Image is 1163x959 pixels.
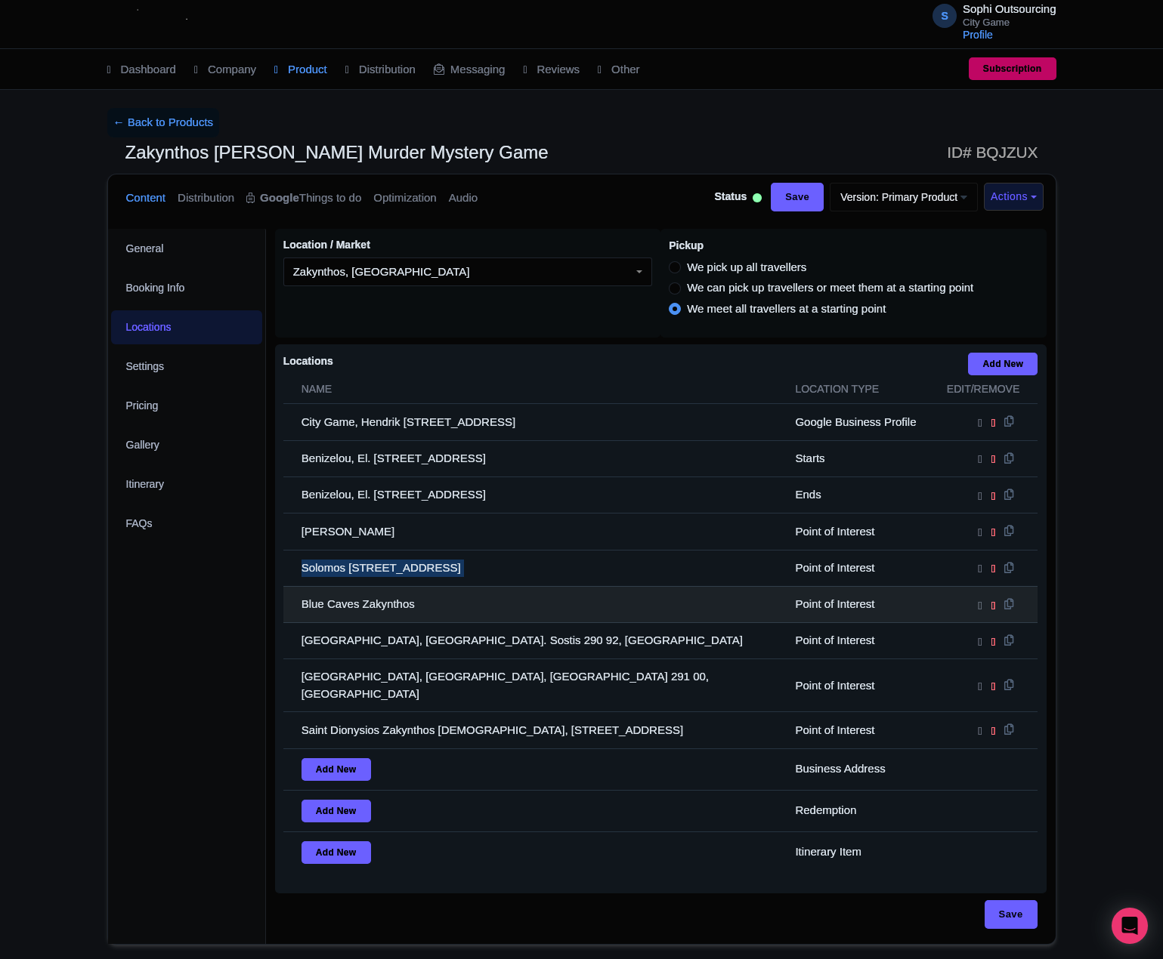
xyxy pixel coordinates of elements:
[449,174,478,222] a: Audio
[786,748,933,790] td: Business Address
[283,550,787,586] td: Solomos [STREET_ADDRESS]
[111,467,262,501] a: Itinerary
[786,513,933,550] td: Point of Interest
[687,279,973,297] label: We can pick up travellers or meet them at a starting point
[786,375,933,404] th: Location type
[246,174,361,222] a: GoogleThings to do
[111,389,262,423] a: Pricing
[302,758,371,781] a: Add New
[786,586,933,622] td: Point of Interest
[923,3,1056,27] a: S Sophi Outsourcing City Game
[274,49,327,91] a: Product
[107,49,176,91] a: Dashboard
[968,353,1038,375] a: Add New
[933,375,1038,404] th: Edit/Remove
[963,29,993,41] a: Profile
[786,659,933,712] td: Point of Interest
[786,790,933,831] td: Redemption
[963,17,1056,27] small: City Game
[984,183,1043,211] button: Actions
[687,259,806,276] label: We pick up all travellers
[598,49,640,91] a: Other
[293,265,470,279] div: Zakynthos, [GEOGRAPHIC_DATA]
[687,301,886,318] label: We meet all travellers at a starting point
[283,440,787,476] td: Benizelou, El. [STREET_ADDRESS]
[786,440,933,476] td: Starts
[283,712,787,748] td: Saint Dionysios Zakynthos [DEMOGRAPHIC_DATA], [STREET_ADDRESS]
[283,659,787,712] td: [GEOGRAPHIC_DATA], [GEOGRAPHIC_DATA], [GEOGRAPHIC_DATA] 291 00, [GEOGRAPHIC_DATA]
[345,49,416,91] a: Distribution
[786,550,933,586] td: Point of Interest
[786,831,933,873] td: Itinerary Item
[260,190,299,207] strong: Google
[669,239,704,251] span: Pickup
[771,183,824,211] input: Save
[111,507,262,541] a: FAQs
[830,183,978,211] a: Version: Primary Product
[947,137,1038,168] span: ID# BQJZUX
[302,800,371,822] a: Add New
[283,476,787,513] td: Benizelou, El. [STREET_ADDRESS]
[111,428,262,462] a: Gallery
[283,239,370,251] span: Location / Market
[933,4,957,28] span: S
[786,404,933,440] td: Google Business Profile
[786,476,933,513] td: Ends
[969,57,1056,80] a: Subscription
[283,375,787,404] th: Name
[111,232,262,266] a: General
[100,8,217,41] img: logo-ab69f6fb50320c5b225c76a69d11143b.png
[111,271,262,305] a: Booking Info
[111,310,262,344] a: Locations
[302,841,371,864] a: Add New
[107,108,220,137] a: ← Back to Products
[985,900,1038,929] input: Save
[1112,908,1148,944] div: Open Intercom Messenger
[126,174,166,222] a: Content
[715,189,747,205] span: Status
[750,187,765,211] div: Active
[283,353,333,369] label: Locations
[786,712,933,748] td: Point of Interest
[283,586,787,622] td: Blue Caves Zakynthos
[373,174,436,222] a: Optimization
[283,513,787,550] td: [PERSON_NAME]
[178,174,234,222] a: Distribution
[786,623,933,659] td: Point of Interest
[111,350,262,384] a: Settings
[283,623,787,659] td: [GEOGRAPHIC_DATA], [GEOGRAPHIC_DATA]. Sostis 290 92, [GEOGRAPHIC_DATA]
[194,49,256,91] a: Company
[283,404,787,440] td: City Game, Hendrik [STREET_ADDRESS]
[523,49,580,91] a: Reviews
[125,142,549,162] span: Zakynthos [PERSON_NAME] Murder Mystery Game
[963,2,1056,15] span: Sophi Outsourcing
[434,49,506,91] a: Messaging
